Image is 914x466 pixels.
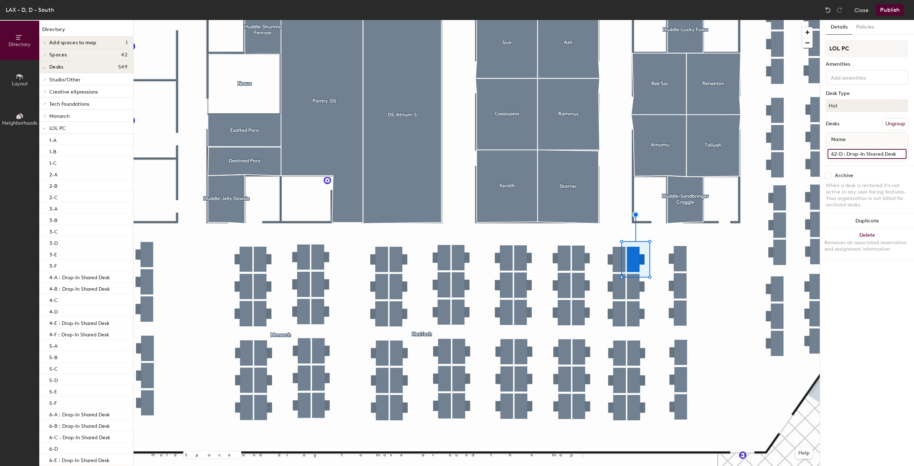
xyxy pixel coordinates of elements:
p: 3-B [49,215,57,224]
p: 3-D [49,238,58,246]
p: 4-B : Drop-In Shared Desk [49,284,110,292]
p: 1-A [49,135,56,144]
p: 2-A [49,170,57,178]
p: 4-C [49,295,58,304]
p: 6-E : Drop-In Shared Desk [49,455,110,464]
button: Policies [852,20,878,35]
span: Directory [9,41,31,47]
span: Desks [49,64,63,70]
span: Creative eXpressions [49,89,98,95]
p: 5-F [49,398,57,406]
span: Spaces [49,52,67,58]
span: Tech Foundations [49,101,89,107]
span: 42 [121,52,127,58]
button: Help [795,447,813,459]
div: Desk Type [826,91,908,96]
span: Studio/Other [49,77,80,83]
p: 1-C [49,158,57,166]
p: 5-C [49,364,58,372]
div: LAX - D, D - South [6,5,54,14]
p: 4-D [49,307,58,315]
p: 3-F [49,261,57,269]
span: Name [828,133,849,146]
button: Hot [826,99,908,112]
div: Amenities [826,61,908,67]
p: 4-F : Drop-In Shared Desk [49,330,109,338]
span: Monarch [49,113,70,119]
button: Duplicate [820,214,914,228]
div: When a desk is archived it's not active in any user-facing features. Your organization is not bil... [826,182,908,208]
button: Close [854,4,869,16]
span: 549 [118,64,127,70]
button: Details [827,20,852,35]
p: 5-B [49,352,57,361]
h1: Directory [39,26,133,37]
img: Undo [824,6,832,14]
p: 4-A : Drop-In Shared Desk [49,272,110,281]
button: Publish [876,4,904,16]
p: 6-C : Drop-In Shared Desk [49,432,110,441]
input: Unnamed desk [828,149,907,159]
span: Add spaces to map [49,40,97,46]
p: 6-D [49,444,58,452]
span: Neighborhoods [2,120,37,126]
button: DeleteRemoves all associated reservation and assignment information [820,228,914,260]
p: 5-E [49,387,57,395]
span: 1 [126,40,127,46]
p: 1-B [49,147,56,155]
p: 5-D [49,375,58,384]
div: Archive [835,173,853,179]
p: 3-C [49,227,58,235]
div: Removes all associated reservation and assignment information [824,240,910,252]
img: Redo [836,6,843,14]
p: 3-A [49,204,57,212]
span: LOL PC [49,125,66,131]
span: Layout [12,81,28,87]
p: 3-E [49,250,57,258]
p: 6-A : Drop-In Shared Desk [49,410,110,418]
p: 4-E : Drop-In Shared Desk [49,318,110,326]
button: Ungroup [882,118,908,130]
p: 6-B : Drop-In Shared Desk [49,421,110,429]
p: 5-A [49,341,57,349]
input: Add amenities [829,73,894,81]
p: 2-B [49,181,57,189]
p: 2-C [49,192,58,201]
div: Desks [826,121,839,127]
